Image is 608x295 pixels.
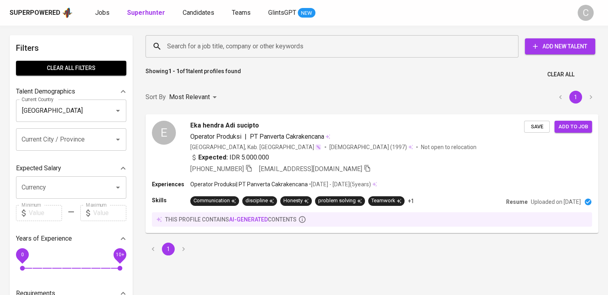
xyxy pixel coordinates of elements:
[193,197,236,205] div: Communication
[16,163,61,173] p: Expected Salary
[531,42,589,52] span: Add New Talent
[524,121,550,133] button: Save
[93,205,126,221] input: Value
[185,68,188,74] b: 1
[169,90,219,105] div: Most Relevant
[146,92,166,102] p: Sort By
[229,216,268,223] span: AI-generated
[250,133,324,140] span: PT Panverta Cakrakencana
[190,153,269,162] div: IDR 5.000.000
[525,38,595,54] button: Add New Talent
[190,180,308,188] p: Operator Produksi | PT Panverta Cakrakencana
[16,231,126,247] div: Years of Experience
[112,134,124,145] button: Open
[183,9,214,16] span: Candidates
[22,63,120,73] span: Clear All filters
[152,121,176,145] div: E
[16,42,126,54] h6: Filters
[112,182,124,193] button: Open
[371,197,401,205] div: Teamwork
[152,180,190,188] p: Experiences
[408,197,414,205] p: +1
[259,165,362,173] span: [EMAIL_ADDRESS][DOMAIN_NAME]
[268,8,315,18] a: GlintsGPT NEW
[547,70,574,80] span: Clear All
[232,8,252,18] a: Teams
[198,153,228,162] b: Expected:
[16,61,126,76] button: Clear All filters
[283,197,309,205] div: Honesty
[146,67,241,82] p: Showing of talent profiles found
[190,133,241,140] span: Operator Produksi
[95,8,111,18] a: Jobs
[544,67,578,82] button: Clear All
[168,68,179,74] b: 1 - 1
[506,198,528,206] p: Resume
[531,198,581,206] p: Uploaded on [DATE]
[298,9,315,17] span: NEW
[558,122,588,132] span: Add to job
[21,251,24,257] span: 0
[315,144,321,150] img: magic_wand.svg
[245,132,247,142] span: |
[146,114,598,233] a: EEka hendra Adi suciptoOperator Produksi|PT Panverta Cakrakencana[GEOGRAPHIC_DATA], Kab. [GEOGRAP...
[554,121,592,133] button: Add to job
[421,143,476,151] p: Not open to relocation
[318,197,362,205] div: problem solving
[95,9,110,16] span: Jobs
[165,215,297,223] p: this profile contains contents
[16,234,72,243] p: Years of Experience
[308,180,371,188] p: • [DATE] - [DATE] ( 5 years )
[10,7,73,19] a: Superpoweredapp logo
[268,9,296,16] span: GlintsGPT
[190,121,259,130] span: Eka hendra Adi sucipto
[16,160,126,176] div: Expected Salary
[112,105,124,116] button: Open
[16,87,75,96] p: Talent Demographics
[245,197,274,205] div: discipline
[329,143,390,151] span: [DEMOGRAPHIC_DATA]
[329,143,413,151] div: (1997)
[528,122,546,132] span: Save
[29,205,62,221] input: Value
[162,243,175,255] button: page 1
[578,5,594,21] div: C
[169,92,210,102] p: Most Relevant
[232,9,251,16] span: Teams
[116,251,124,257] span: 10+
[190,143,321,151] div: [GEOGRAPHIC_DATA], Kab. [GEOGRAPHIC_DATA]
[553,91,598,104] nav: pagination navigation
[569,91,582,104] button: page 1
[10,8,60,18] div: Superpowered
[62,7,73,19] img: app logo
[127,8,167,18] a: Superhunter
[127,9,165,16] b: Superhunter
[146,243,191,255] nav: pagination navigation
[190,165,244,173] span: [PHONE_NUMBER]
[16,84,126,100] div: Talent Demographics
[152,196,190,204] p: Skills
[183,8,216,18] a: Candidates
